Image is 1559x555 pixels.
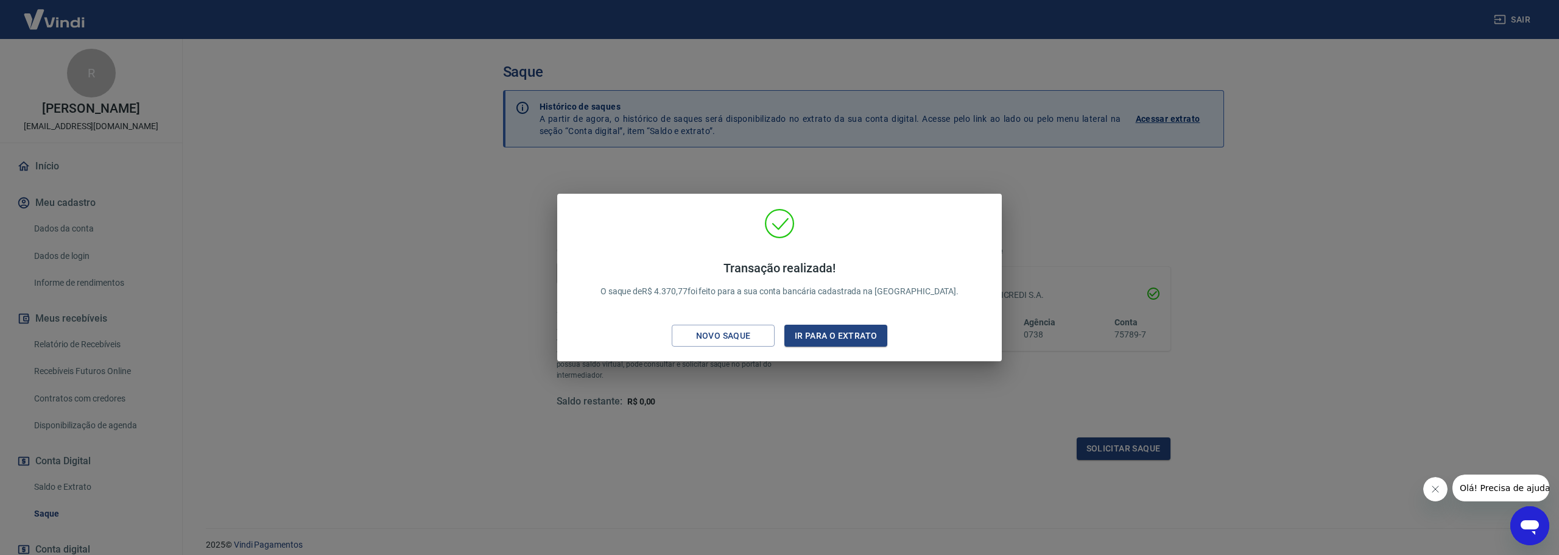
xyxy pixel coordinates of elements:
button: Ir para o extrato [784,325,887,347]
iframe: Mensagem da empresa [1452,475,1549,501]
iframe: Botão para abrir a janela de mensagens [1510,506,1549,545]
h4: Transação realizada! [600,261,959,275]
iframe: Fechar mensagem [1423,477,1448,501]
p: O saque de R$ 4.370,77 foi feito para a sua conta bancária cadastrada na [GEOGRAPHIC_DATA]. [600,261,959,298]
span: Olá! Precisa de ajuda? [7,9,102,18]
div: Novo saque [681,328,765,344]
button: Novo saque [672,325,775,347]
